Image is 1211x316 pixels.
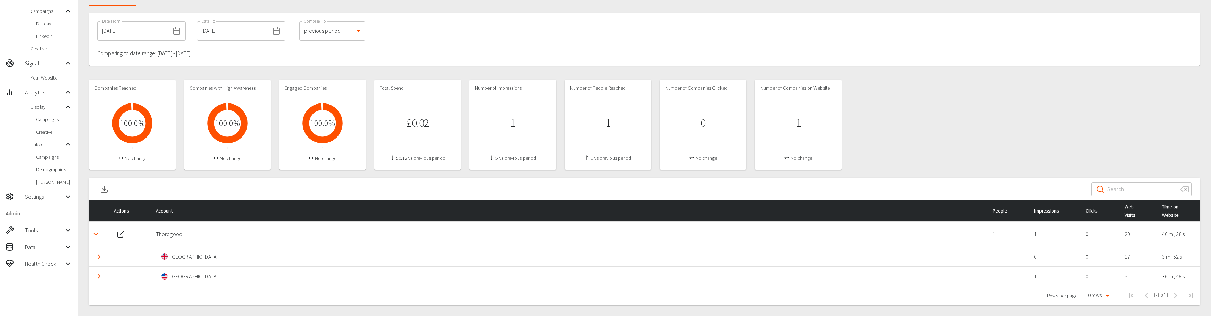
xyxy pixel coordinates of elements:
[102,18,120,24] label: Date From
[89,227,103,241] button: Detail panel visibility toggle
[1183,287,1199,304] span: Last Page
[1034,252,1075,261] p: 0
[1086,230,1113,238] p: 0
[993,207,1018,215] span: People
[36,153,72,160] span: Campaigns
[760,155,836,161] h4: No change
[1125,202,1151,219] div: Web Visits
[1153,292,1169,299] span: 1-1 of 1
[156,230,982,238] p: Thorogood
[36,116,72,123] span: Campaigns
[1034,207,1075,215] div: Impressions
[114,207,140,215] span: Actions
[993,207,1023,215] div: People
[31,103,64,110] span: Display
[31,8,64,15] span: Campaigns
[1123,287,1139,304] span: First Page
[25,226,64,234] span: Tools
[285,156,360,162] h4: No change
[1086,252,1113,261] p: 0
[25,259,64,268] span: Health Check
[1086,207,1109,215] span: Clicks
[156,207,184,215] span: Account
[161,253,168,260] img: gb
[380,155,456,161] h4: £0.12 vs previous period
[25,88,64,97] span: Analytics
[114,227,128,241] button: Web Site
[310,118,335,128] h2: 100.0 %
[605,117,611,130] h1: 1
[215,118,240,128] h2: 100.0 %
[31,45,72,52] span: Creative
[1047,292,1078,299] p: Rows per page:
[1125,272,1151,281] p: 3
[380,85,456,91] h4: Total Spend
[25,192,64,201] span: Settings
[285,85,360,91] h4: Engaged Companies
[665,155,741,161] h4: No change
[97,21,170,41] input: dd/mm/yyyy
[1081,290,1112,300] div: 10 rows
[1162,202,1194,219] div: Time on Website
[36,20,72,27] span: Display
[475,155,551,161] h4: 5 vs previous period
[114,207,145,215] div: Actions
[202,18,215,24] label: Date To
[197,21,269,41] input: dd/mm/yyyy
[701,117,706,130] h1: 0
[92,269,106,283] button: Detail panel visibility toggle
[1096,185,1104,193] svg: Search
[36,178,72,185] span: [PERSON_NAME]
[475,85,551,91] h4: Number of Impressions
[1034,272,1075,281] p: 1
[161,273,168,280] img: us
[31,141,64,148] span: LinkedIn
[36,128,72,135] span: Creative
[25,243,64,251] span: Data
[120,118,145,128] h2: 100.0 %
[1162,272,1194,281] p: 36 m, 46 s
[1162,230,1194,238] p: 40 m, 38 s
[94,85,170,91] h4: Companies Reached
[299,21,365,41] div: previous period
[1086,272,1113,281] p: 0
[190,156,265,162] h4: No change
[665,85,741,91] h4: Number of Companies Clicked
[170,252,218,261] p: [GEOGRAPHIC_DATA]
[156,207,982,215] div: Account
[25,59,64,67] span: Signals
[94,156,170,162] h4: No change
[1034,230,1075,238] p: 1
[1162,202,1191,219] span: Time on Website
[190,85,265,91] h4: Companies with High Awareness
[1125,230,1151,238] p: 20
[1162,252,1194,261] p: 3 m, 52 s
[36,166,72,173] span: Demographics
[31,74,72,81] span: Your Website
[1107,180,1175,199] input: Search
[97,49,191,57] p: Comparing to date range: [DATE] - [DATE]
[227,146,229,150] tspan: 1
[570,155,646,161] h4: 1 vs previous period
[796,117,801,130] h1: 1
[170,272,218,281] p: [GEOGRAPHIC_DATA]
[760,85,836,91] h4: Number of Companies on Website
[1169,289,1183,302] span: Next Page
[92,250,106,264] button: Detail panel visibility toggle
[510,117,516,130] h1: 1
[322,146,324,150] tspan: 1
[1125,202,1147,219] span: Web Visits
[1125,252,1151,261] p: 17
[132,146,134,150] tspan: 1
[304,18,326,24] label: Compare To
[1084,292,1103,299] div: 10 rows
[97,178,111,200] button: Download
[570,85,646,91] h4: Number of People Reached
[36,33,72,40] span: LinkedIn
[1086,207,1113,215] div: Clicks
[406,117,429,130] h1: £0.02
[1034,207,1070,215] span: Impressions
[993,230,1023,238] p: 1
[1139,289,1153,302] span: Previous Page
